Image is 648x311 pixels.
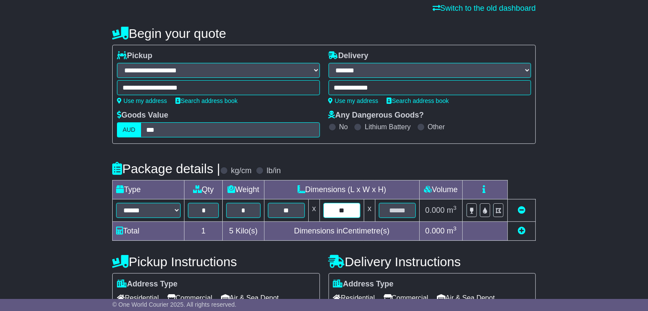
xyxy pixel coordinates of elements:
[333,291,375,305] span: Residential
[117,51,152,61] label: Pickup
[167,291,212,305] span: Commercial
[447,206,457,215] span: m
[333,280,394,289] label: Address Type
[117,97,167,104] a: Use my address
[264,222,419,241] td: Dimensions in Centimetre(s)
[425,227,445,235] span: 0.000
[329,51,369,61] label: Delivery
[112,301,236,308] span: © One World Courier 2025. All rights reserved.
[117,280,178,289] label: Address Type
[518,227,525,235] a: Add new item
[308,199,319,222] td: x
[184,180,223,199] td: Qty
[437,291,495,305] span: Air & Sea Depot
[329,255,536,269] h4: Delivery Instructions
[428,123,445,131] label: Other
[112,26,536,40] h4: Begin your quote
[425,206,445,215] span: 0.000
[329,111,424,120] label: Any Dangerous Goods?
[433,4,536,12] a: Switch to the old dashboard
[112,162,220,176] h4: Package details |
[329,97,378,104] a: Use my address
[264,180,419,199] td: Dimensions (L x W x H)
[229,227,233,235] span: 5
[387,97,449,104] a: Search address book
[384,291,428,305] span: Commercial
[117,122,141,137] label: AUD
[112,255,319,269] h4: Pickup Instructions
[184,222,223,241] td: 1
[419,180,462,199] td: Volume
[339,123,348,131] label: No
[267,166,281,176] label: lb/in
[113,180,184,199] td: Type
[222,180,264,199] td: Weight
[453,205,457,211] sup: 3
[453,225,457,232] sup: 3
[113,222,184,241] td: Total
[447,227,457,235] span: m
[231,166,252,176] label: kg/cm
[364,199,375,222] td: x
[117,291,159,305] span: Residential
[221,291,279,305] span: Air & Sea Depot
[518,206,525,215] a: Remove this item
[222,222,264,241] td: Kilo(s)
[175,97,237,104] a: Search address book
[365,123,411,131] label: Lithium Battery
[117,111,168,120] label: Goods Value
